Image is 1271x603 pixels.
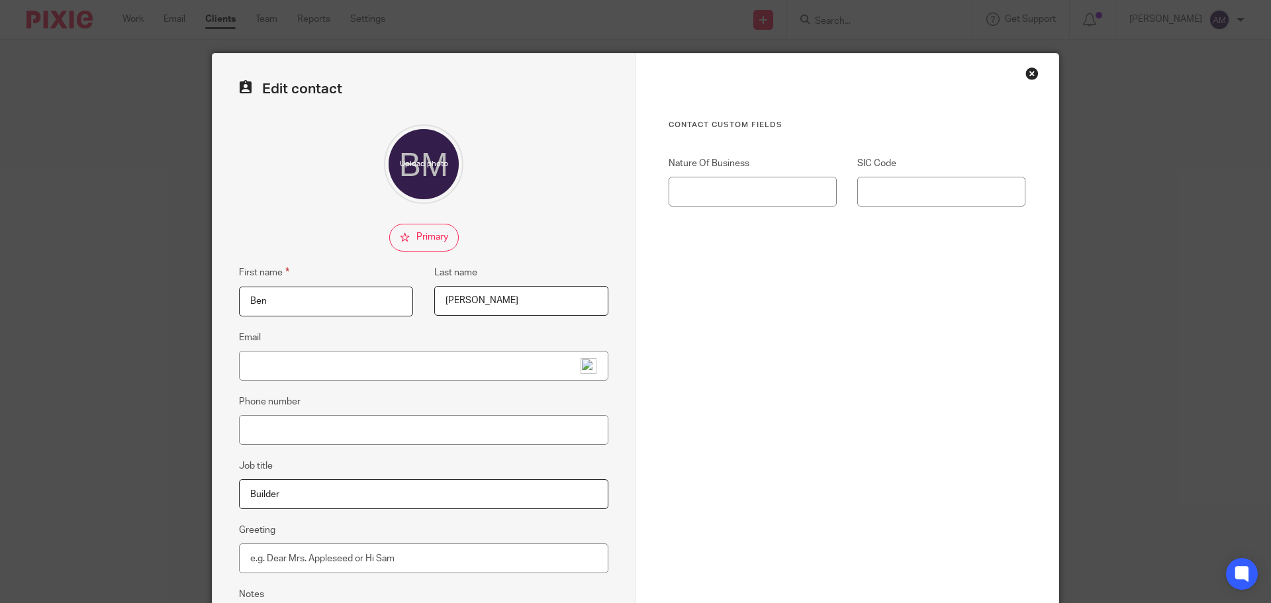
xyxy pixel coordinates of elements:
label: Notes [239,588,264,601]
label: SIC Code [857,157,1025,170]
div: Close this dialog window [1025,67,1039,80]
label: Phone number [239,395,301,408]
label: Greeting [239,524,275,537]
img: npw-badge-icon-locked.svg [581,358,596,374]
label: Email [239,331,261,344]
label: Job title [239,459,273,473]
label: First name [239,265,289,280]
h3: Contact Custom fields [669,120,1025,130]
label: Last name [434,266,477,279]
input: e.g. Dear Mrs. Appleseed or Hi Sam [239,543,608,573]
h2: Edit contact [239,80,608,98]
label: Nature Of Business [669,157,837,170]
